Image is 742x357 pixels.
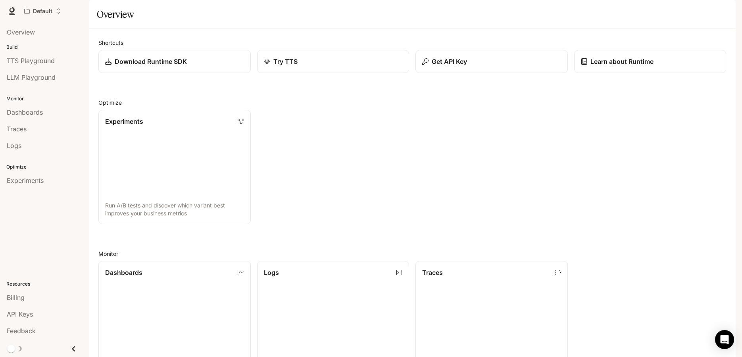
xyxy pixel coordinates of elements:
a: Try TTS [257,50,409,73]
p: Experiments [105,117,143,126]
p: Learn about Runtime [590,57,654,66]
p: Dashboards [105,268,142,277]
button: Get API Key [415,50,568,73]
p: Traces [422,268,443,277]
p: Logs [264,268,279,277]
p: Default [33,8,52,15]
div: Open Intercom Messenger [715,330,734,349]
h2: Monitor [98,250,726,258]
a: Learn about Runtime [574,50,727,73]
p: Try TTS [273,57,298,66]
a: Download Runtime SDK [98,50,251,73]
p: Run A/B tests and discover which variant best improves your business metrics [105,202,244,217]
h1: Overview [97,6,134,22]
p: Get API Key [432,57,467,66]
a: ExperimentsRun A/B tests and discover which variant best improves your business metrics [98,110,251,224]
p: Download Runtime SDK [115,57,187,66]
h2: Shortcuts [98,38,726,47]
h2: Optimize [98,98,726,107]
button: Open workspace menu [21,3,65,19]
